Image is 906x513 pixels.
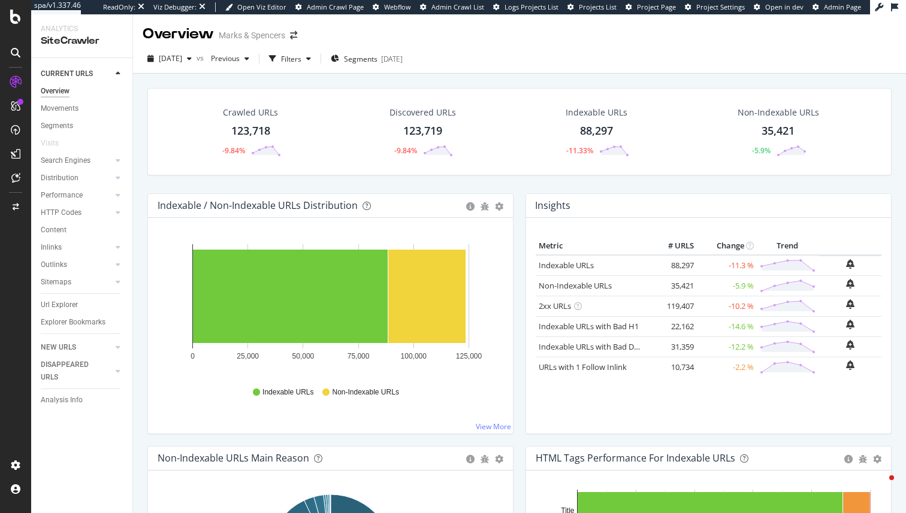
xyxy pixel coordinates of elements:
[697,336,757,357] td: -12.2 %
[237,2,286,11] span: Open Viz Editor
[41,102,124,115] a: Movements
[535,198,570,214] h4: Insights
[649,357,697,377] td: 10,734
[649,296,697,316] td: 119,407
[153,2,197,12] div: Viz Debugger:
[697,275,757,296] td: -5.9 %
[41,259,67,271] div: Outlinks
[637,2,676,11] span: Project Page
[649,275,697,296] td: 35,421
[143,24,214,44] div: Overview
[41,85,70,98] div: Overview
[754,2,804,12] a: Open in dev
[41,85,124,98] a: Overview
[649,336,697,357] td: 31,359
[292,352,315,360] text: 50,000
[697,255,757,276] td: -11.3 %
[41,394,83,406] div: Analysis Info
[41,120,124,132] a: Segments
[41,394,124,406] a: Analysis Info
[846,299,854,309] div: bell-plus
[206,49,254,68] button: Previous
[696,2,745,11] span: Project Settings
[158,199,358,211] div: Indexable / Non-Indexable URLs Distribution
[41,276,112,289] a: Sitemaps
[158,237,503,376] svg: A chart.
[103,2,135,12] div: ReadOnly:
[495,202,503,211] div: gear
[846,259,854,269] div: bell-plus
[813,2,861,12] a: Admin Page
[159,53,182,63] span: 2025 Sep. 27th
[41,316,124,329] a: Explorer Bookmarks
[41,224,67,236] div: Content
[431,2,484,11] span: Admin Crawl List
[738,107,819,119] div: Non-Indexable URLs
[685,2,745,12] a: Project Settings
[231,123,270,139] div: 123,718
[41,276,71,289] div: Sitemaps
[389,107,456,119] div: Discovered URLs
[765,2,804,11] span: Open in dev
[697,237,757,255] th: Change
[381,54,403,64] div: [DATE]
[865,472,894,501] iframe: Intercom live chat
[41,68,93,80] div: CURRENT URLS
[41,359,112,384] a: DISAPPEARED URLS
[41,154,112,167] a: Search Engines
[41,172,78,184] div: Distribution
[566,145,593,156] div: -11.33%
[41,224,124,236] a: Content
[41,299,78,311] div: Url Explorer
[844,455,853,463] div: circle-info
[539,280,612,291] a: Non-Indexable URLs
[539,341,669,352] a: Indexable URLs with Bad Description
[384,2,411,11] span: Webflow
[495,455,503,463] div: gear
[237,352,259,360] text: 25,000
[41,24,123,34] div: Analytics
[752,145,771,156] div: -5.9%
[757,237,819,255] th: Trend
[466,455,475,463] div: circle-info
[824,2,861,11] span: Admin Page
[264,49,316,68] button: Filters
[197,53,206,63] span: vs
[41,137,59,150] div: Visits
[191,352,195,360] text: 0
[326,49,407,68] button: Segments[DATE]
[332,387,398,397] span: Non-Indexable URLs
[41,68,112,80] a: CURRENT URLS
[420,2,484,12] a: Admin Crawl List
[41,316,105,329] div: Explorer Bookmarks
[262,387,313,397] span: Indexable URLs
[41,154,90,167] div: Search Engines
[873,455,881,463] div: gear
[348,352,370,360] text: 75,000
[762,123,795,139] div: 35,421
[41,341,112,354] a: NEW URLS
[373,2,411,12] a: Webflow
[41,359,101,384] div: DISAPPEARED URLS
[539,362,627,372] a: URLs with 1 Follow Inlink
[41,172,112,184] a: Distribution
[290,31,297,40] div: arrow-right-arrow-left
[567,2,617,12] a: Projects List
[456,352,482,360] text: 125,000
[505,2,558,11] span: Logs Projects List
[143,49,197,68] button: [DATE]
[41,259,112,271] a: Outlinks
[539,300,571,311] a: 2xx URLs
[539,321,639,332] a: Indexable URLs with Bad H1
[649,316,697,336] td: 22,162
[41,102,78,115] div: Movements
[403,123,442,139] div: 123,719
[41,299,124,311] a: Url Explorer
[307,2,364,11] span: Admin Crawl Page
[41,341,76,354] div: NEW URLS
[649,255,697,276] td: 88,297
[859,455,867,463] div: bug
[394,145,417,156] div: -9.84%
[158,452,309,464] div: Non-Indexable URLs Main Reason
[41,120,73,132] div: Segments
